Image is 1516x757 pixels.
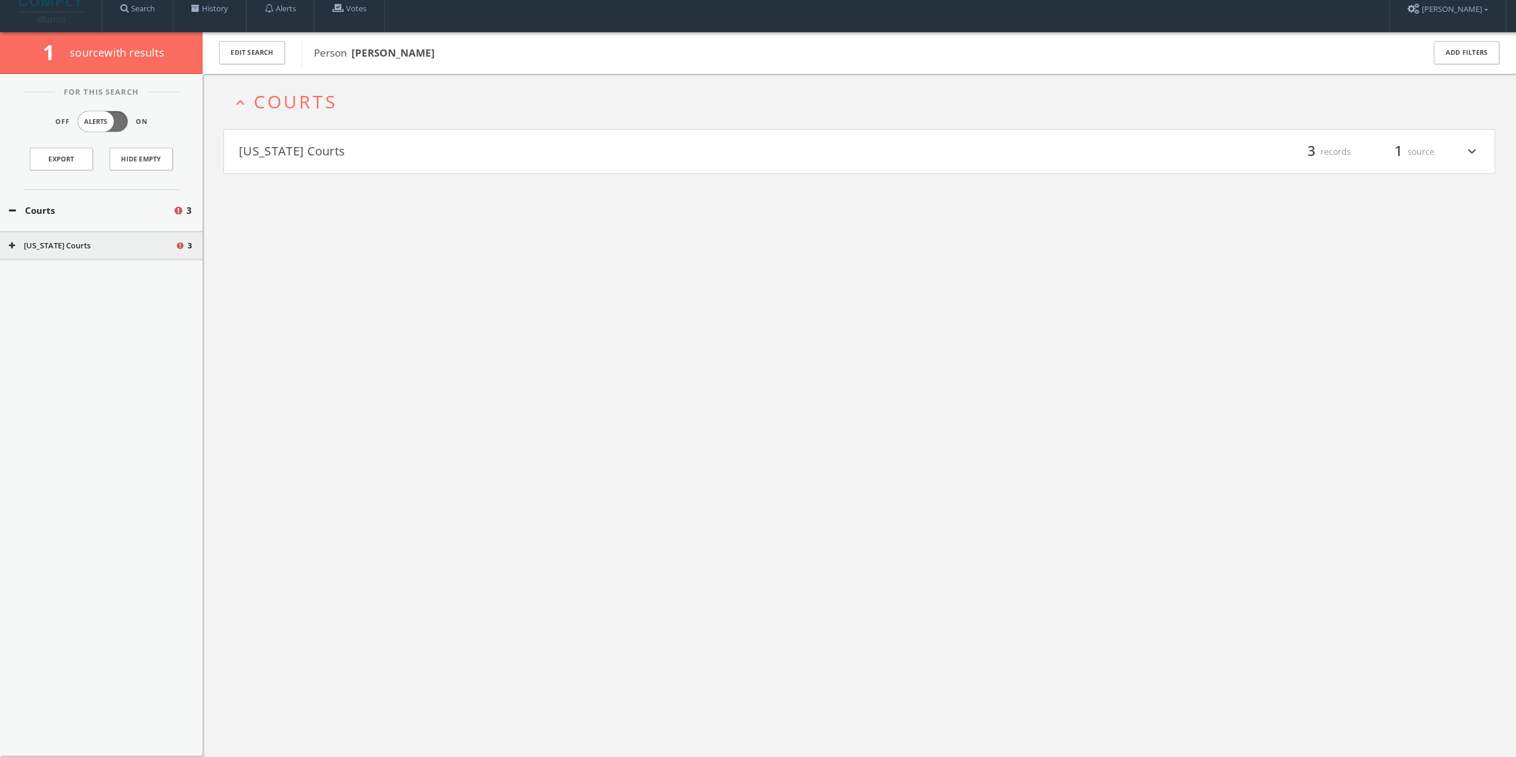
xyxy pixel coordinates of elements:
span: 3 [188,240,192,252]
div: source [1363,142,1434,162]
i: expand_less [232,95,248,111]
span: For This Search [55,86,148,98]
button: Add Filters [1434,41,1499,64]
div: records [1280,142,1351,162]
button: expand_lessCourts [232,92,1495,111]
span: On [136,117,148,127]
span: source with results [70,45,164,60]
button: Courts [9,204,173,217]
span: Off [55,117,70,127]
span: 3 [186,204,192,217]
button: [US_STATE] Courts [9,240,175,252]
b: [PERSON_NAME] [351,46,435,60]
i: expand_more [1464,142,1480,162]
button: Edit Search [219,41,285,64]
button: Hide Empty [110,148,173,170]
button: [US_STATE] Courts [239,142,860,162]
span: 1 [43,38,65,66]
span: Person [314,46,435,60]
span: Courts [254,89,337,114]
span: 1 [1389,141,1408,162]
span: 3 [1302,141,1321,162]
a: Export [30,148,93,170]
